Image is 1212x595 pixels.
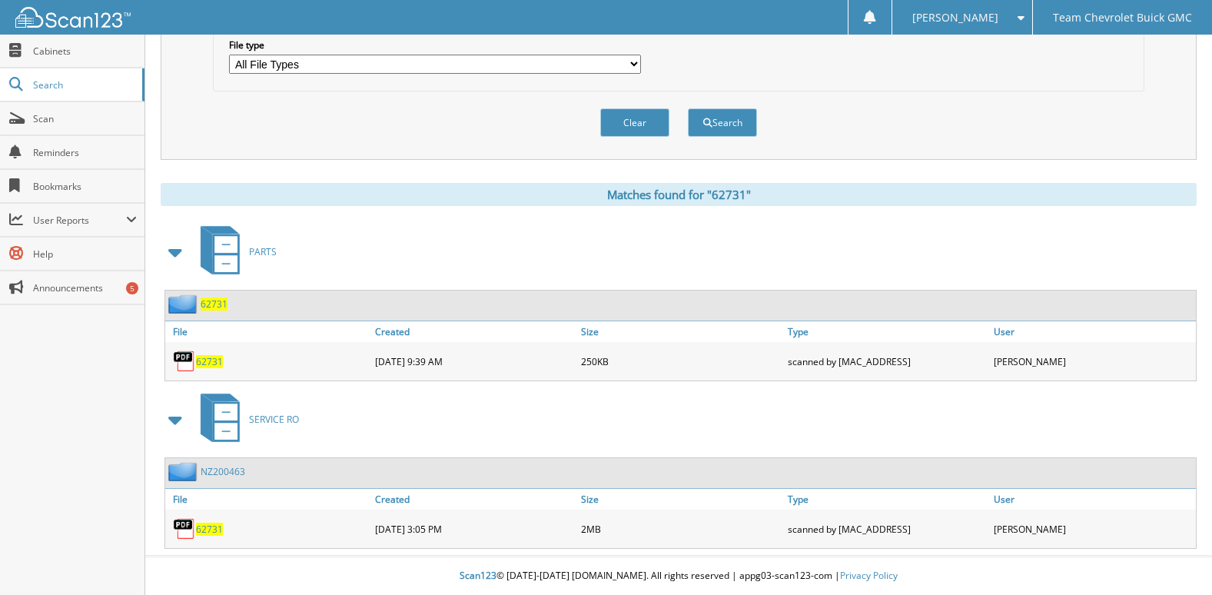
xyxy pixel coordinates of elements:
[191,389,299,450] a: SERVICE RO
[840,569,898,582] a: Privacy Policy
[990,346,1196,377] div: [PERSON_NAME]
[33,146,137,159] span: Reminders
[191,221,277,282] a: PARTS
[688,108,757,137] button: Search
[201,465,245,478] a: NZ200463
[371,514,577,544] div: [DATE] 3:05 PM
[33,112,137,125] span: Scan
[33,78,134,91] span: Search
[196,355,223,368] a: 62731
[168,294,201,314] img: folder2.png
[33,281,137,294] span: Announcements
[371,489,577,510] a: Created
[1135,521,1212,595] iframe: Chat Widget
[126,282,138,294] div: 5
[1053,13,1192,22] span: Team Chevrolet Buick GMC
[784,321,990,342] a: Type
[33,180,137,193] span: Bookmarks
[173,350,196,373] img: PDF.png
[990,321,1196,342] a: User
[577,514,783,544] div: 2MB
[784,346,990,377] div: scanned by [MAC_ADDRESS]
[600,108,669,137] button: Clear
[577,346,783,377] div: 250KB
[371,321,577,342] a: Created
[168,462,201,481] img: folder2.png
[249,413,299,426] span: SERVICE RO
[145,557,1212,595] div: © [DATE]-[DATE] [DOMAIN_NAME]. All rights reserved | appg03-scan123-com |
[33,214,126,227] span: User Reports
[161,183,1197,206] div: Matches found for "62731"
[784,514,990,544] div: scanned by [MAC_ADDRESS]
[196,523,223,536] a: 62731
[371,346,577,377] div: [DATE] 9:39 AM
[577,489,783,510] a: Size
[784,489,990,510] a: Type
[229,38,640,52] label: File type
[990,514,1196,544] div: [PERSON_NAME]
[577,321,783,342] a: Size
[165,489,371,510] a: File
[249,245,277,258] span: PARTS
[201,297,227,311] a: 62731
[990,489,1196,510] a: User
[173,517,196,540] img: PDF.png
[165,321,371,342] a: File
[33,45,137,58] span: Cabinets
[15,7,131,28] img: scan123-logo-white.svg
[33,248,137,261] span: Help
[460,569,496,582] span: Scan123
[912,13,998,22] span: [PERSON_NAME]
